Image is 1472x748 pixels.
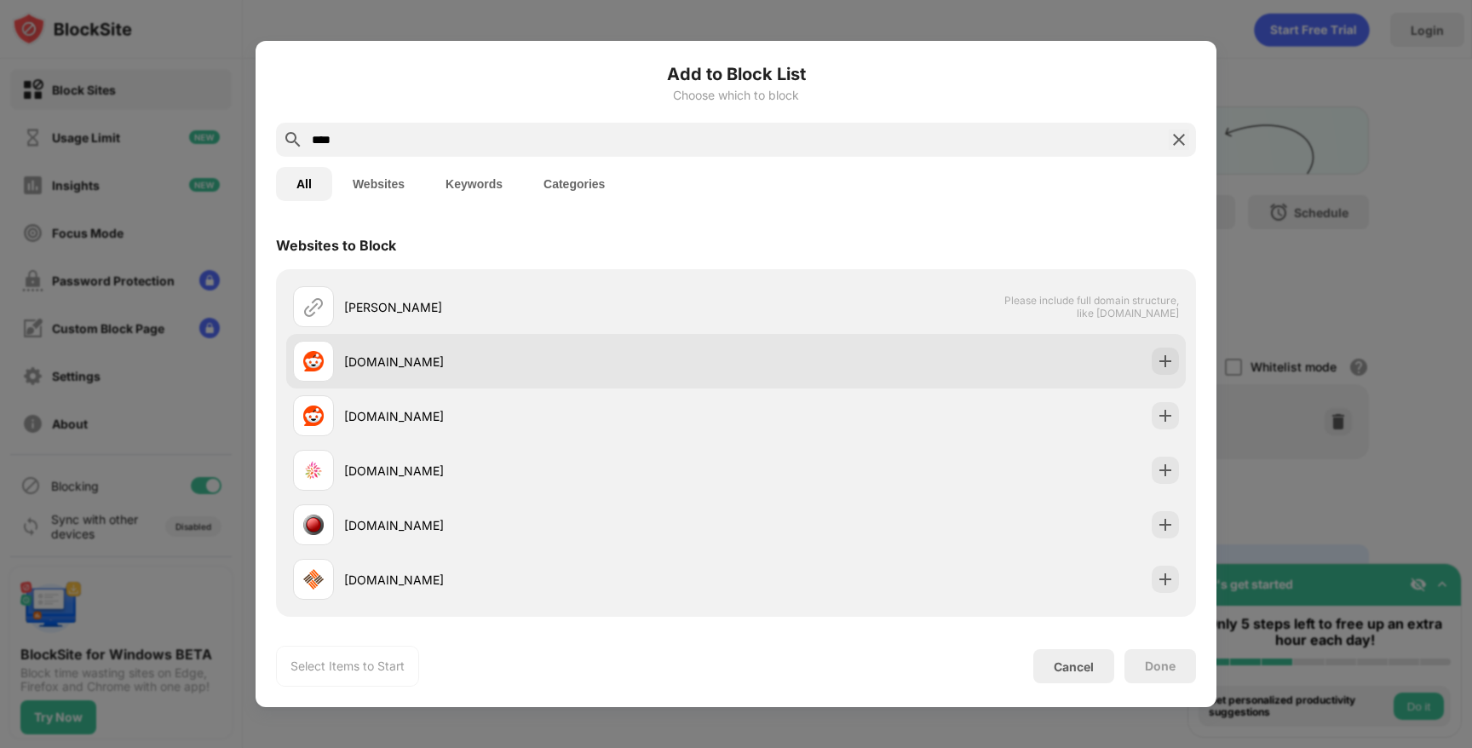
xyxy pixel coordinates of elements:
[276,167,332,201] button: All
[344,516,736,534] div: [DOMAIN_NAME]
[344,353,736,371] div: [DOMAIN_NAME]
[303,296,324,317] img: url.svg
[344,298,736,316] div: [PERSON_NAME]
[303,351,324,371] img: favicons
[1169,129,1189,150] img: search-close
[344,407,736,425] div: [DOMAIN_NAME]
[290,658,405,675] div: Select Items to Start
[332,167,425,201] button: Websites
[276,61,1196,87] h6: Add to Block List
[523,167,625,201] button: Categories
[276,89,1196,102] div: Choose which to block
[276,237,396,254] div: Websites to Block
[303,406,324,426] img: favicons
[344,462,736,480] div: [DOMAIN_NAME]
[283,129,303,150] img: search.svg
[425,167,523,201] button: Keywords
[1145,659,1176,673] div: Done
[1054,659,1094,674] div: Cancel
[344,571,736,589] div: [DOMAIN_NAME]
[303,515,324,535] img: favicons
[1003,294,1179,319] span: Please include full domain structure, like [DOMAIN_NAME]
[303,569,324,590] img: favicons
[303,460,324,480] img: favicons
